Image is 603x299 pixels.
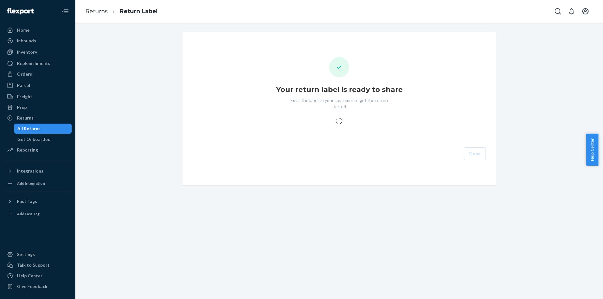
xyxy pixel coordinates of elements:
button: Give Feedback [4,281,72,291]
p: Email the label to your customer to get the return started. [284,97,394,110]
a: Add Integration [4,179,72,189]
div: Home [17,27,30,33]
div: Returns [17,115,34,121]
div: Settings [17,251,35,258]
button: Fast Tags [4,196,72,206]
div: Get Onboarded [17,136,51,142]
a: Returns [4,113,72,123]
button: Open account menu [579,5,592,18]
a: Return Label [120,8,158,15]
a: Talk to Support [4,260,72,270]
img: Flexport logo [7,8,34,14]
div: Freight [17,93,32,100]
div: Help Center [17,273,42,279]
a: Help Center [4,271,72,281]
div: Prep [17,104,27,110]
button: Help Center [586,134,598,166]
div: Orders [17,71,32,77]
button: Close Navigation [59,5,72,18]
div: Parcel [17,82,30,88]
button: Open notifications [565,5,578,18]
div: Add Fast Tag [17,211,40,216]
a: Inventory [4,47,72,57]
button: Integrations [4,166,72,176]
a: All Returns [14,124,72,134]
div: Inbounds [17,38,36,44]
h1: Your return label is ready to share [276,85,403,95]
a: Settings [4,249,72,259]
div: All Returns [17,125,41,132]
button: Open Search Box [551,5,564,18]
a: Returns [85,8,108,15]
a: Orders [4,69,72,79]
div: Reporting [17,147,38,153]
div: Integrations [17,168,43,174]
a: Parcel [4,80,72,90]
div: Inventory [17,49,37,55]
a: Add Fast Tag [4,209,72,219]
button: Done [464,147,486,160]
a: Reporting [4,145,72,155]
div: Add Integration [17,181,45,186]
a: Inbounds [4,36,72,46]
a: Prep [4,102,72,112]
ol: breadcrumbs [80,2,163,21]
div: Talk to Support [17,262,50,268]
a: Get Onboarded [14,134,72,144]
div: Replenishments [17,60,50,67]
a: Replenishments [4,58,72,68]
div: Give Feedback [17,283,47,290]
a: Home [4,25,72,35]
a: Freight [4,92,72,102]
div: Fast Tags [17,198,37,205]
